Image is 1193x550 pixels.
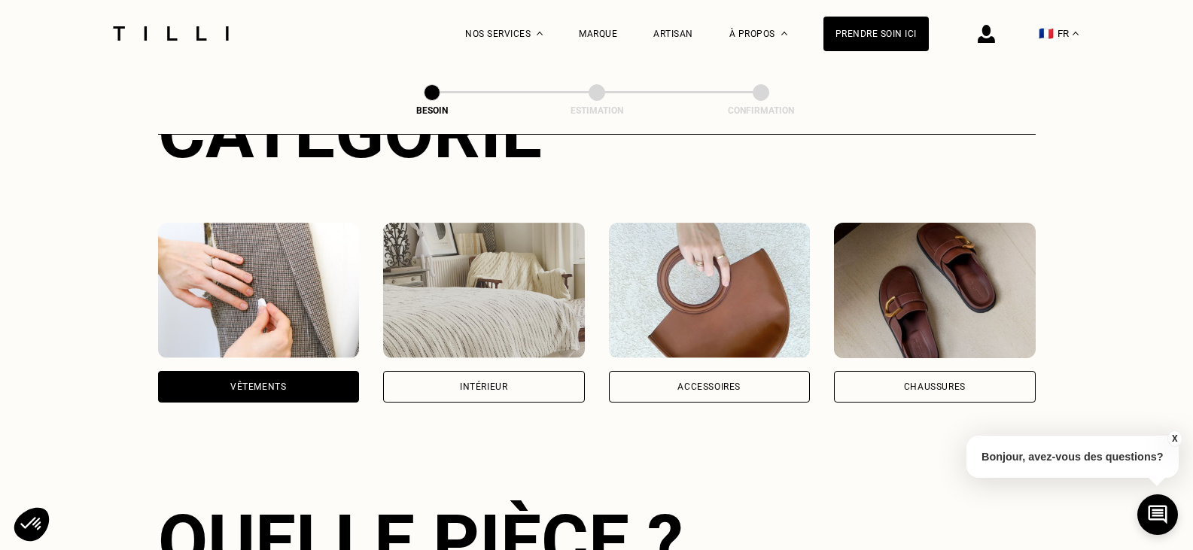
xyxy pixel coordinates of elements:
[823,17,929,51] a: Prendre soin ici
[677,382,741,391] div: Accessoires
[1039,26,1054,41] span: 🇫🇷
[1073,32,1079,35] img: menu déroulant
[579,29,617,39] a: Marque
[357,105,507,116] div: Besoin
[686,105,836,116] div: Confirmation
[653,29,693,39] a: Artisan
[383,223,585,358] img: Intérieur
[1167,430,1182,447] button: X
[834,223,1036,358] img: Chaussures
[230,382,286,391] div: Vêtements
[978,25,995,43] img: icône connexion
[537,32,543,35] img: Menu déroulant
[609,223,811,358] img: Accessoires
[966,436,1179,478] p: Bonjour, avez-vous des questions?
[460,382,507,391] div: Intérieur
[904,382,966,391] div: Chaussures
[108,26,234,41] img: Logo du service de couturière Tilli
[522,105,672,116] div: Estimation
[158,223,360,358] img: Vêtements
[781,32,787,35] img: Menu déroulant à propos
